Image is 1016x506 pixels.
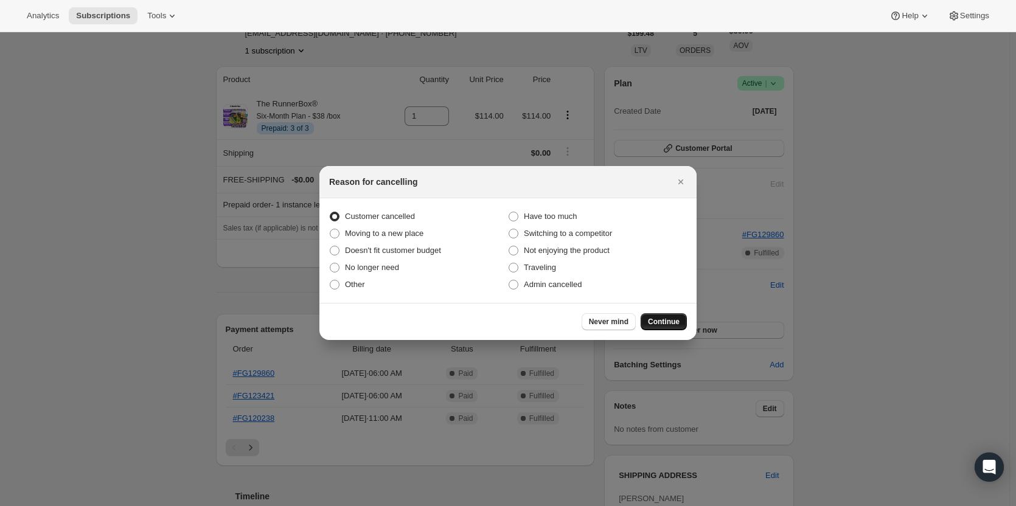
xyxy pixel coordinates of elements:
span: Help [902,11,918,21]
span: Moving to a new place [345,229,423,238]
span: Never mind [589,317,628,327]
span: Admin cancelled [524,280,582,289]
button: Settings [941,7,997,24]
span: Traveling [524,263,556,272]
span: Subscriptions [76,11,130,21]
span: Tools [147,11,166,21]
span: Have too much [524,212,577,221]
span: Customer cancelled [345,212,415,221]
button: Analytics [19,7,66,24]
button: Tools [140,7,186,24]
h2: Reason for cancelling [329,176,417,188]
div: Open Intercom Messenger [975,452,1004,482]
span: Analytics [27,11,59,21]
span: Settings [960,11,989,21]
span: Other [345,280,365,289]
button: Close [672,173,689,190]
button: Subscriptions [69,7,137,24]
span: Not enjoying the product [524,246,610,255]
button: Help [882,7,938,24]
span: No longer need [345,263,399,272]
span: Switching to a competitor [524,229,612,238]
span: Doesn't fit customer budget [345,246,441,255]
button: Never mind [582,313,636,330]
span: Continue [648,317,680,327]
button: Continue [641,313,687,330]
